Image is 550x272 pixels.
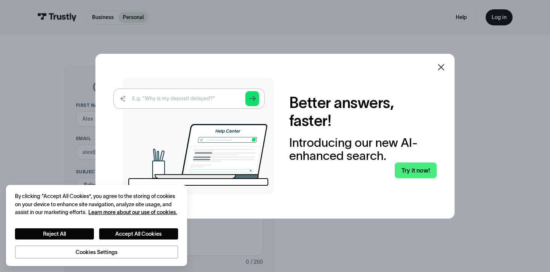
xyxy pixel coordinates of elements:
a: Try it now! [395,163,436,178]
button: Cookies Settings [15,245,178,258]
div: Cookie banner [6,185,187,266]
div: By clicking “Accept All Cookies”, you agree to the storing of cookies on your device to enhance s... [15,192,178,216]
div: Introducing our new AI-enhanced search. [289,136,437,163]
a: More information about your privacy, opens in a new tab [88,209,177,215]
button: Accept All Cookies [99,228,178,239]
div: Privacy [15,192,178,258]
h2: Better answers, faster! [289,94,437,130]
button: Reject All [15,228,94,239]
